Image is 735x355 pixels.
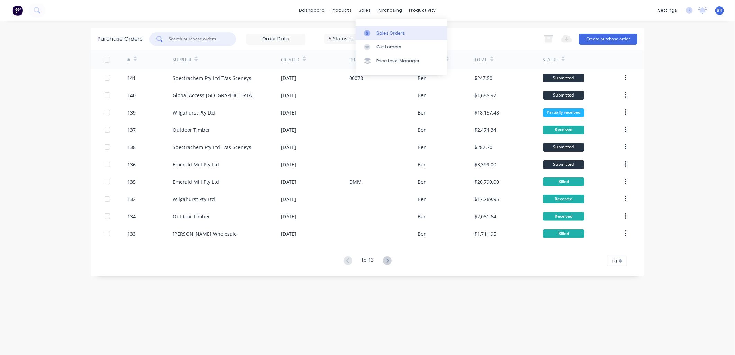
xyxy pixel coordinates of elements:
[543,91,584,100] div: Submitted
[127,161,136,168] div: 136
[281,213,296,220] div: [DATE]
[329,35,379,42] div: 5 Statuses
[168,36,225,43] input: Search purchase orders...
[173,109,215,116] div: Wilgahurst Pty Ltd
[543,212,584,221] div: Received
[173,57,191,63] div: Supplier
[474,74,492,82] div: $247.50
[543,143,584,152] div: Submitted
[127,178,136,185] div: 135
[418,161,427,168] div: Ben
[355,5,374,16] div: sales
[474,92,496,99] div: $1,685.97
[173,161,219,168] div: Emerald Mill Pty Ltd
[376,58,420,64] div: Price Level Manager
[127,230,136,237] div: 133
[418,213,427,220] div: Ben
[173,74,251,82] div: Spectrachem Pty Ltd T/as Sceneys
[376,30,405,36] div: Sales Orders
[281,92,296,99] div: [DATE]
[474,178,499,185] div: $20,790.00
[127,92,136,99] div: 140
[543,195,584,203] div: Received
[474,109,499,116] div: $18,157.48
[296,5,328,16] a: dashboard
[349,74,363,82] div: 00078
[418,126,427,134] div: Ben
[12,5,23,16] img: Factory
[173,92,254,99] div: Global Access [GEOGRAPHIC_DATA]
[173,144,251,151] div: Spectrachem Pty Ltd T/as Sceneys
[717,7,723,13] span: BK
[474,144,492,151] div: $282.70
[543,160,584,169] div: Submitted
[281,195,296,203] div: [DATE]
[281,57,299,63] div: Created
[376,44,401,50] div: Customers
[127,74,136,82] div: 141
[474,195,499,203] div: $17,769.95
[281,230,296,237] div: [DATE]
[173,213,210,220] div: Outdoor Timber
[127,195,136,203] div: 132
[543,229,584,238] div: Billed
[356,54,447,68] a: Price Level Manager
[418,92,427,99] div: Ben
[406,5,439,16] div: productivity
[356,26,447,40] a: Sales Orders
[543,74,584,82] div: Submitted
[281,178,296,185] div: [DATE]
[127,109,136,116] div: 139
[543,126,584,134] div: Received
[418,144,427,151] div: Ben
[281,161,296,168] div: [DATE]
[474,230,496,237] div: $1,711.95
[127,144,136,151] div: 138
[173,230,237,237] div: [PERSON_NAME] Wholesale
[474,213,496,220] div: $2,081.64
[543,177,584,186] div: Billed
[654,5,680,16] div: settings
[543,108,584,117] div: Partially received
[356,40,447,54] a: Customers
[173,195,215,203] div: Wilgahurst Pty Ltd
[281,109,296,116] div: [DATE]
[361,256,374,266] div: 1 of 13
[281,126,296,134] div: [DATE]
[127,57,130,63] div: #
[418,74,427,82] div: Ben
[281,144,296,151] div: [DATE]
[247,34,305,44] input: Order Date
[579,34,637,45] button: Create purchase order
[543,57,558,63] div: Status
[418,178,427,185] div: Ben
[98,35,143,43] div: Purchase Orders
[349,178,362,185] div: DMM
[127,126,136,134] div: 137
[418,230,427,237] div: Ben
[474,57,487,63] div: Total
[418,109,427,116] div: Ben
[474,126,496,134] div: $2,474.34
[127,213,136,220] div: 134
[611,257,617,265] span: 10
[281,74,296,82] div: [DATE]
[374,5,406,16] div: purchasing
[173,126,210,134] div: Outdoor Timber
[474,161,496,168] div: $3,399.00
[418,195,427,203] div: Ben
[328,5,355,16] div: products
[349,57,372,63] div: Reference
[173,178,219,185] div: Emerald Mill Pty Ltd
